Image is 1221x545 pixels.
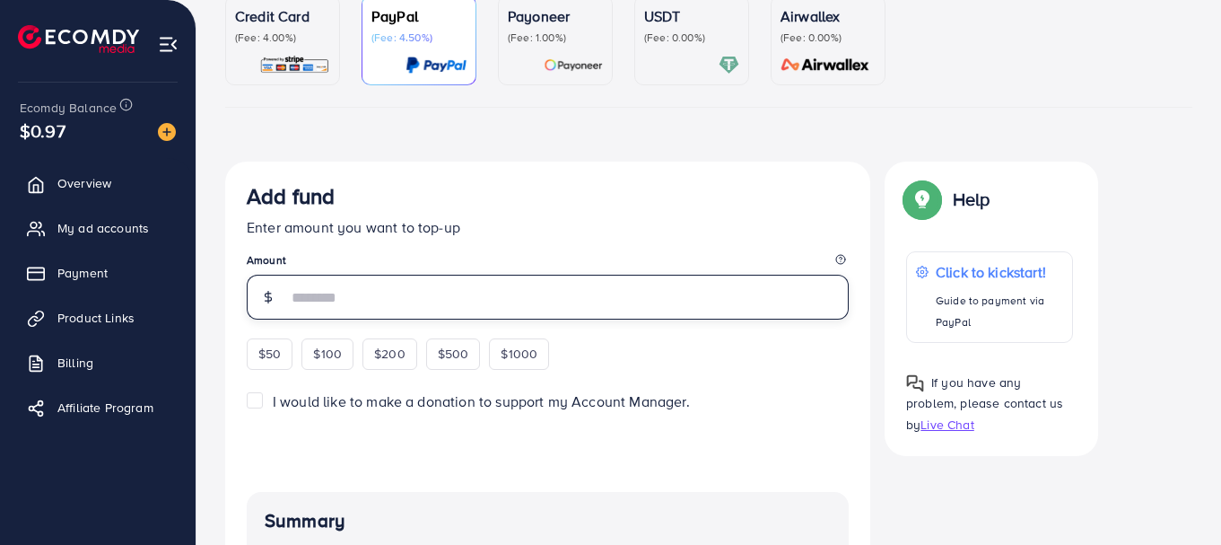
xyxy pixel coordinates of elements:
a: Product Links [13,300,182,336]
p: (Fee: 4.00%) [235,31,330,45]
p: (Fee: 1.00%) [508,31,603,45]
iframe: Chat [1145,464,1208,532]
a: Payment [13,255,182,291]
p: Click to kickstart! [936,261,1063,283]
img: card [259,55,330,75]
span: $1000 [501,345,537,363]
span: $50 [258,345,281,363]
span: Ecomdy Balance [20,99,117,117]
a: Affiliate Program [13,390,182,426]
span: Payment [57,264,108,282]
p: Credit Card [235,5,330,27]
img: card [775,55,876,75]
p: (Fee: 4.50%) [371,31,467,45]
img: logo [18,25,139,53]
legend: Amount [247,252,849,275]
img: card [406,55,467,75]
span: Live Chat [920,416,973,434]
img: card [719,55,739,75]
span: $100 [313,345,342,363]
p: Enter amount you want to top-up [247,216,849,238]
span: Product Links [57,309,135,327]
p: Airwallex [781,5,876,27]
span: $200 [374,345,406,363]
span: Affiliate Program [57,399,153,417]
a: Billing [13,345,182,381]
p: (Fee: 0.00%) [781,31,876,45]
p: Payoneer [508,5,603,27]
p: USDT [644,5,739,27]
p: Guide to payment via PayPal [936,290,1063,333]
img: Popup guide [906,183,938,215]
span: Overview [57,174,111,192]
span: If you have any problem, please contact us by [906,374,1063,433]
a: My ad accounts [13,210,182,246]
span: $0.97 [20,118,65,144]
img: image [158,123,176,141]
h4: Summary [265,510,831,532]
span: My ad accounts [57,219,149,237]
img: menu [158,34,179,55]
p: Help [953,189,990,210]
p: PayPal [371,5,467,27]
img: card [544,55,603,75]
h3: Add fund [247,183,335,209]
img: Popup guide [906,374,924,392]
span: $500 [438,345,469,363]
span: I would like to make a donation to support my Account Manager. [273,391,690,411]
span: Billing [57,354,93,372]
a: Overview [13,165,182,201]
p: (Fee: 0.00%) [644,31,739,45]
